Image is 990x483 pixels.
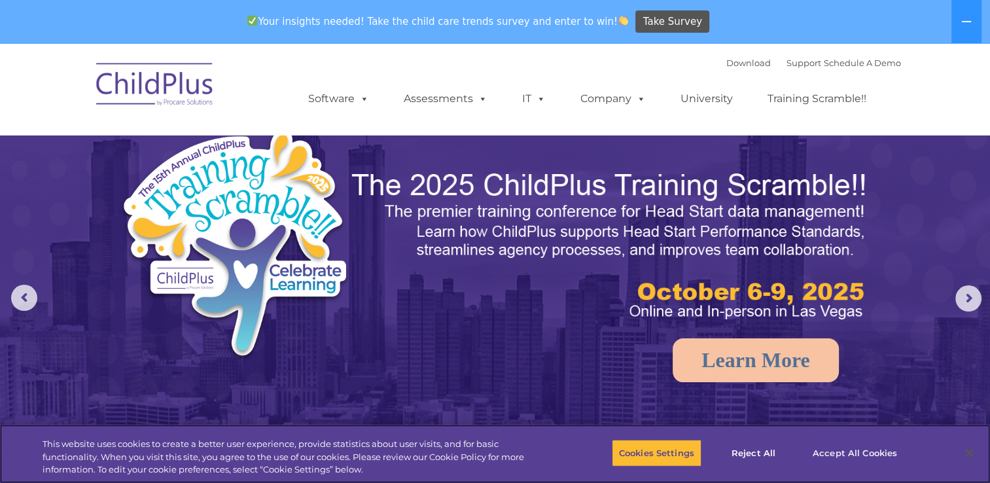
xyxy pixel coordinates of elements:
[955,438,983,467] button: Close
[667,86,746,112] a: University
[754,86,879,112] a: Training Scramble!!
[247,16,257,26] img: ✅
[612,439,701,467] button: Cookies Settings
[182,140,238,150] span: Phone number
[391,86,501,112] a: Assessments
[805,439,904,467] button: Accept All Cookies
[618,16,628,26] img: 👏
[509,86,559,112] a: IT
[726,58,901,68] font: |
[726,58,771,68] a: Download
[635,10,709,33] a: Take Survey
[824,58,901,68] a: Schedule A Demo
[673,338,839,382] a: Learn More
[567,86,659,112] a: Company
[643,10,702,33] span: Take Survey
[182,86,222,96] span: Last name
[242,9,634,34] span: Your insights needed! Take the child care trends survey and enter to win!
[90,54,221,119] img: ChildPlus by Procare Solutions
[787,58,821,68] a: Support
[43,438,544,476] div: This website uses cookies to create a better user experience, provide statistics about user visit...
[295,86,382,112] a: Software
[713,439,794,467] button: Reject All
